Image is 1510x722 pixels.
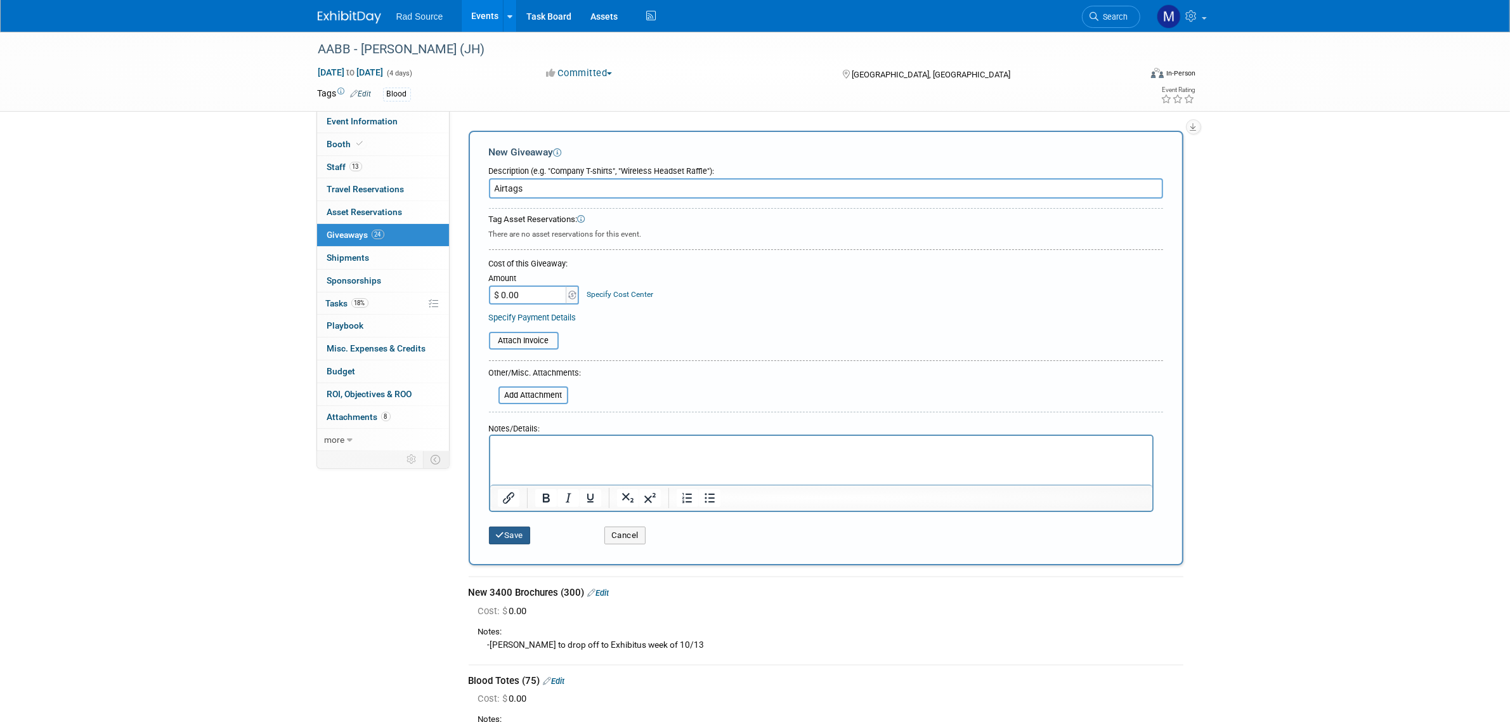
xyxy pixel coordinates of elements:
span: 8 [381,412,391,421]
span: ROI, Objectives & ROO [327,389,412,399]
span: Event Information [327,116,398,126]
div: Event Format [1065,66,1196,85]
button: Cancel [604,527,646,544]
span: Attachments [327,412,391,422]
div: There are no asset reservations for this event. [489,226,1163,240]
a: Specify Payment Details [489,313,576,322]
div: Description (e.g. "Company T-shirts", "Wireless Headset Raffle"): [489,160,1163,177]
span: (4 days) [386,69,413,77]
button: Numbered list [676,489,698,507]
a: Edit [351,89,372,98]
div: Other/Misc. Attachments: [489,367,582,382]
img: Melissa Conboy [1157,4,1181,29]
a: Misc. Expenses & Credits [317,338,449,360]
td: Personalize Event Tab Strip [401,451,424,468]
button: Insert/edit link [498,489,519,507]
a: Budget [317,360,449,383]
button: Save [489,527,531,544]
span: [DATE] [DATE] [318,67,384,78]
span: Tasks [326,298,368,308]
div: New Giveaway [489,145,1163,159]
div: Cost of this Giveaway: [489,258,1163,270]
a: Sponsorships [317,270,449,292]
span: 0.00 [478,693,532,704]
span: Misc. Expenses & Credits [327,343,426,353]
img: Format-Inperson.png [1151,68,1164,78]
span: [GEOGRAPHIC_DATA], [GEOGRAPHIC_DATA] [852,70,1010,79]
a: more [317,429,449,451]
a: Specify Cost Center [587,290,653,299]
button: Underline [579,489,601,507]
div: Amount [489,273,581,286]
a: Search [1082,6,1140,28]
a: Booth [317,133,449,155]
button: Superscript [639,489,660,507]
a: Staff13 [317,156,449,178]
span: 18% [351,298,368,308]
div: New 3400 Brochures (300) [469,586,1183,600]
span: Search [1099,12,1128,22]
button: Italic [557,489,578,507]
span: 0.00 [478,605,532,617]
a: Tasks18% [317,292,449,315]
a: ROI, Objectives & ROO [317,383,449,405]
span: 13 [349,162,362,171]
button: Committed [542,67,617,80]
span: Rad Source [396,11,443,22]
span: to [345,67,357,77]
span: Giveaways [327,230,384,240]
button: Bold [535,489,556,507]
a: Asset Reservations [317,201,449,223]
i: Booth reservation complete [357,140,363,147]
span: Budget [327,366,356,376]
div: Tag Asset Reservations: [489,214,1163,226]
span: Booth [327,139,366,149]
td: Toggle Event Tabs [423,451,449,468]
div: In-Person [1166,69,1195,78]
span: Asset Reservations [327,207,403,217]
iframe: Rich Text Area [490,436,1152,485]
a: Travel Reservations [317,178,449,200]
a: Event Information [317,110,449,133]
div: AABB - [PERSON_NAME] (JH) [314,38,1121,61]
a: Playbook [317,315,449,337]
a: Shipments [317,247,449,269]
div: Blood Totes (75) [469,674,1183,688]
a: Edit [543,676,565,686]
span: 24 [372,230,384,239]
div: Blood [383,88,411,101]
span: Cost: $ [478,605,509,617]
span: Playbook [327,320,364,331]
div: Notes/Details: [489,417,1154,435]
a: Giveaways24 [317,224,449,246]
a: Attachments8 [317,406,449,428]
button: Subscript [616,489,638,507]
span: Shipments [327,253,370,263]
button: Bullet list [698,489,720,507]
td: Tags [318,87,372,102]
div: Notes: [478,626,1183,638]
div: -[PERSON_NAME] to drop off to Exhibitus week of 10/13 [478,638,1183,652]
div: Event Rating [1161,87,1195,93]
span: more [325,435,345,445]
span: Sponsorships [327,275,382,286]
span: Staff [327,162,362,172]
span: Travel Reservations [327,184,405,194]
a: Edit [588,588,609,598]
img: ExhibitDay [318,11,381,23]
span: Cost: $ [478,693,509,704]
